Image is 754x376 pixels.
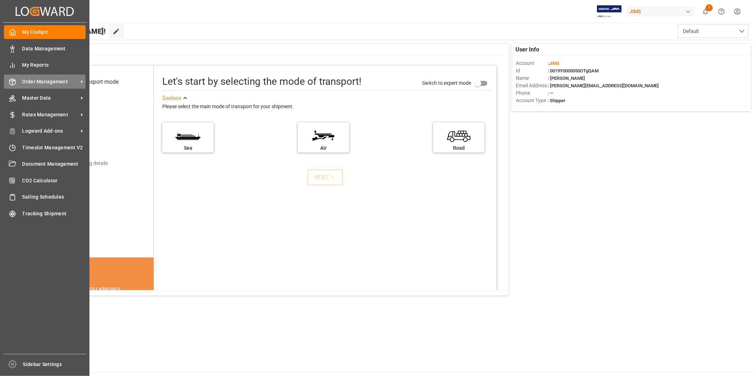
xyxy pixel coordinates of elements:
[162,94,181,103] div: See less
[548,76,585,81] span: : [PERSON_NAME]
[40,282,154,297] div: DID YOU KNOW?
[627,5,698,18] button: JIMS
[22,193,86,201] span: Sailing Schedules
[678,24,749,38] button: open menu
[548,61,559,66] span: :
[23,361,87,368] span: Sidebar Settings
[4,173,86,187] a: CO2 Calculator
[516,97,548,104] span: Account Type
[29,24,106,38] span: Hello [PERSON_NAME]!
[22,111,78,118] span: Rates Management
[548,83,659,88] span: : [PERSON_NAME][EMAIL_ADDRESS][DOMAIN_NAME]
[597,5,622,18] img: Exertis%20JAM%20-%20Email%20Logo.jpg_1722504956.jpg
[516,74,548,82] span: Name
[4,140,86,154] a: Timeslot Management V2
[516,60,548,67] span: Account
[4,42,86,55] a: Data Management
[307,170,343,185] button: NEXT
[64,78,119,86] div: Select transport mode
[516,82,548,89] span: Email Address
[4,58,86,72] a: My Reports
[683,28,699,35] span: Default
[714,4,730,20] button: Help Center
[22,78,78,85] span: Order Management
[627,6,695,17] div: JIMS
[548,90,553,96] span: : —
[437,144,481,152] div: Road
[706,4,713,11] span: 1
[301,144,346,152] div: Air
[422,80,471,86] span: Switch to expert mode
[162,74,361,89] div: Let's start by selecting the mode of transport!
[162,103,491,111] div: Please select the main mode of transport for your shipment.
[516,89,548,97] span: Phone
[4,25,86,39] a: My Cockpit
[22,94,78,102] span: Master Data
[22,28,86,36] span: My Cockpit
[22,177,86,184] span: CO2 Calculator
[64,160,108,167] div: Add shipping details
[4,157,86,171] a: Document Management
[516,67,548,74] span: Id
[22,160,86,168] span: Document Management
[548,98,565,103] span: : Shipper
[22,45,86,52] span: Data Management
[549,61,559,66] span: JIMS
[315,173,336,182] div: NEXT
[166,144,210,152] div: Sea
[4,190,86,204] a: Sailing Schedules
[22,127,78,135] span: Logward Add-ons
[22,210,86,217] span: Tracking Shipment
[22,61,86,69] span: My Reports
[4,206,86,220] a: Tracking Shipment
[22,144,86,151] span: Timeslot Management V2
[548,68,599,73] span: : 0019Y0000050OTgQAM
[516,45,540,54] span: User Info
[698,4,714,20] button: show 1 new notifications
